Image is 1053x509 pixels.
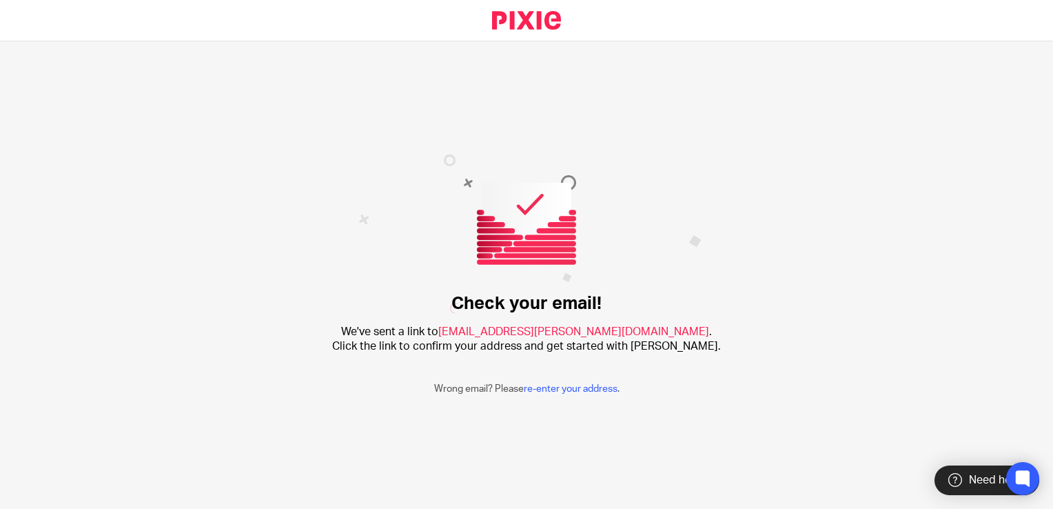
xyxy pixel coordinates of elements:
[438,326,709,337] span: [EMAIL_ADDRESS][PERSON_NAME][DOMAIN_NAME]
[934,466,1039,495] div: Need help?
[358,154,702,314] img: Confirm email image
[332,325,721,355] h2: We've sent a link to . Click the link to confirm your address and get started with [PERSON_NAME].
[434,382,620,396] p: Wrong email? Please .
[451,293,602,315] h1: Check your email!
[524,384,617,394] a: re-enter your address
